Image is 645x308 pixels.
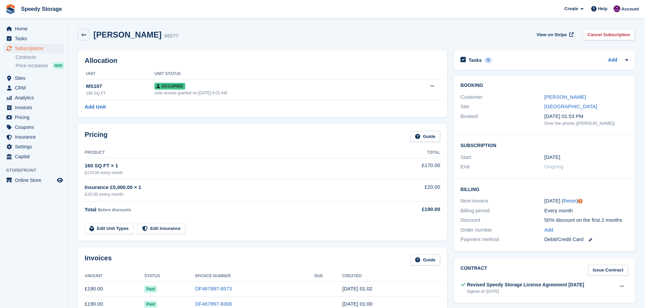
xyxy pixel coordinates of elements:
[16,62,64,69] a: Price increases NEW
[93,30,162,39] h2: [PERSON_NAME]
[544,153,560,161] time: 2025-05-26 00:00:00 UTC
[3,83,64,93] a: menu
[544,120,628,127] div: Over the phone ([PERSON_NAME])
[15,103,56,112] span: Invoices
[53,62,64,69] div: NEW
[534,29,575,40] a: View on Stripe
[544,103,597,109] a: [GEOGRAPHIC_DATA]
[15,44,56,53] span: Subscriptions
[544,197,628,205] div: [DATE] ( )
[385,147,440,158] th: Total
[485,57,492,63] div: 0
[85,281,144,297] td: £190.00
[154,90,393,96] div: Auto access granted on [DATE] 6:01 AM
[195,271,314,282] th: Invoice Number
[15,73,56,83] span: Sites
[15,24,56,33] span: Home
[342,301,372,307] time: 2025-07-26 00:00:59 UTC
[5,4,16,14] img: stora-icon-8386f47178a22dfd0bd8f6a31ec36ba5ce8667c1dd55bd0f319d3a0aa187defe.svg
[460,186,628,192] h2: Billing
[460,103,544,111] div: Site
[544,236,628,243] div: Debit/Credit Card
[15,175,56,185] span: Online Store
[6,167,67,174] span: Storefront
[537,31,567,38] span: View on Stripe
[164,32,178,40] div: 86577
[154,83,185,90] span: Occupied
[460,163,544,171] div: End
[460,113,544,127] div: Booked
[385,206,440,213] div: £190.00
[3,73,64,83] a: menu
[137,223,186,234] a: Edit Insurance
[469,57,482,63] h2: Tasks
[154,69,393,79] th: Unit Status
[410,131,440,142] a: Guide
[15,113,56,122] span: Pricing
[3,142,64,151] a: menu
[3,103,64,112] a: menu
[460,83,628,88] h2: Booking
[577,198,583,204] div: Tooltip anchor
[144,286,157,292] span: Paid
[342,286,372,291] time: 2025-08-26 00:02:12 UTC
[144,301,157,308] span: Paid
[385,180,440,202] td: £20.00
[85,131,108,142] h2: Pricing
[85,254,112,265] h2: Invoices
[85,69,154,79] th: Unit
[3,113,64,122] a: menu
[460,226,544,234] div: Order number
[15,152,56,161] span: Capital
[85,223,133,234] a: Edit Unit Types
[3,93,64,102] a: menu
[86,82,154,90] div: MS107
[144,271,195,282] th: Status
[3,152,64,161] a: menu
[3,24,64,33] a: menu
[85,147,385,158] th: Product
[460,197,544,205] div: Next invoice
[3,122,64,132] a: menu
[56,176,64,184] a: Preview store
[195,286,232,291] a: DF467897-8573
[460,216,544,224] div: Discount
[16,54,64,61] a: Contracts
[315,271,342,282] th: Due
[3,34,64,43] a: menu
[460,265,487,276] h2: Contract
[385,158,440,179] td: £170.00
[3,132,64,142] a: menu
[85,191,385,198] div: £20.00 every month
[544,226,554,234] a: Add
[16,63,48,69] span: Price increases
[608,56,617,64] a: Add
[85,170,385,176] div: £170.00 every month
[460,207,544,215] div: Billing period
[621,6,639,13] span: Account
[460,153,544,161] div: Start
[564,5,578,12] span: Create
[460,93,544,101] div: Customer
[583,29,635,40] a: Cancel Subscription
[85,207,96,212] span: Total
[15,93,56,102] span: Analytics
[15,122,56,132] span: Coupons
[544,113,628,120] div: [DATE] 01:53 PM
[85,103,106,111] a: Add Unit
[86,90,154,96] div: 160 SQ FT
[98,208,131,212] span: Before discounts
[467,281,584,288] div: Revised Speedy Storage License Agreement [DATE]
[460,142,628,148] h2: Subscription
[85,271,144,282] th: Amount
[3,175,64,185] a: menu
[15,132,56,142] span: Insurance
[342,271,440,282] th: Created
[460,236,544,243] div: Payment method
[563,198,577,204] a: Reset
[85,184,385,191] div: Insurance £5,000.00 × 1
[85,57,440,65] h2: Allocation
[544,207,628,215] div: Every month
[467,288,584,294] div: Signed on [DATE]
[15,142,56,151] span: Settings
